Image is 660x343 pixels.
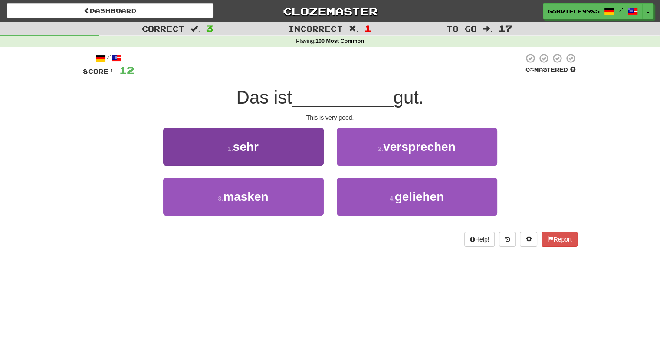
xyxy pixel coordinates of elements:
[499,232,516,247] button: Round history (alt+y)
[390,195,395,202] small: 4 .
[393,87,424,108] span: gut.
[349,25,358,33] span: :
[337,178,497,216] button: 4.geliehen
[499,23,512,33] span: 17
[83,68,114,75] span: Score:
[233,140,259,154] span: sehr
[142,24,184,33] span: Correct
[83,53,134,64] div: /
[364,23,372,33] span: 1
[223,190,268,203] span: masken
[227,3,433,19] a: Clozemaster
[542,232,577,247] button: Report
[83,113,578,122] div: This is very good.
[288,24,343,33] span: Incorrect
[548,7,600,15] span: Gabriele9985
[292,87,394,108] span: __________
[190,25,200,33] span: :
[395,190,444,203] span: geliehen
[163,128,324,166] button: 1.sehr
[206,23,213,33] span: 3
[619,7,623,13] span: /
[119,65,134,75] span: 12
[236,87,292,108] span: Das ist
[163,178,324,216] button: 3.masken
[524,66,578,74] div: Mastered
[447,24,477,33] span: To go
[383,140,456,154] span: versprechen
[218,195,223,202] small: 3 .
[483,25,493,33] span: :
[464,232,495,247] button: Help!
[525,66,534,73] span: 0 %
[228,145,233,152] small: 1 .
[378,145,383,152] small: 2 .
[7,3,213,18] a: Dashboard
[315,38,364,44] strong: 100 Most Common
[543,3,643,19] a: Gabriele9985 /
[337,128,497,166] button: 2.versprechen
